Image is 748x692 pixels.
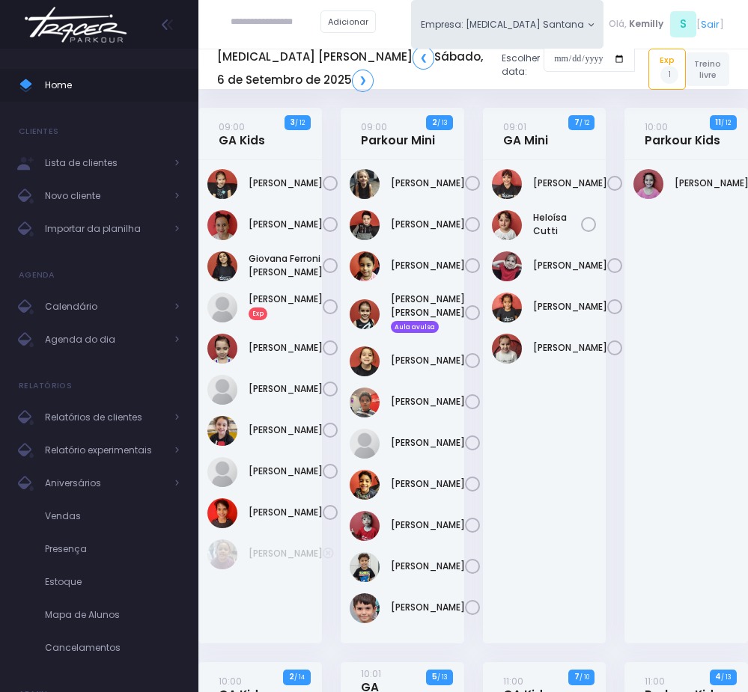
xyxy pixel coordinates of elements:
[289,671,294,682] strong: 2
[45,219,165,239] span: Importar da planilha
[291,117,295,128] strong: 3
[45,297,165,316] span: Calendário
[207,375,237,405] img: Laís Bacini Amorim
[391,259,465,272] a: [PERSON_NAME]
[533,177,607,190] a: [PERSON_NAME]
[432,117,437,128] strong: 2
[533,259,607,272] a: [PERSON_NAME]
[391,436,465,450] a: [PERSON_NAME]
[609,17,627,31] span: Olá,
[207,457,237,487] img: Manuela Quintilio Gonçalves Silva
[219,120,265,147] a: 09:00GA Kids
[45,330,165,349] span: Agenda do dia
[503,675,523,688] small: 11:00
[492,251,522,281] img: Laís Silva de Mendonça
[45,153,165,173] span: Lista de clientes
[19,117,58,147] h4: Clientes
[352,70,374,92] a: ❯
[217,46,490,91] h5: [MEDICAL_DATA] [PERSON_NAME] Sábado, 6 de Setembro de 2025
[432,671,437,682] strong: 5
[503,120,526,133] small: 09:01
[45,474,165,493] span: Aniversários
[207,293,237,322] img: Helena Guedes Mendonça
[391,395,465,408] a: [PERSON_NAME]
[19,371,72,401] h4: Relatórios
[207,169,237,199] img: Alice Silva de Mendonça
[645,675,665,688] small: 11:00
[533,341,607,355] a: [PERSON_NAME]
[350,210,380,240] img: Benicio Domingos Barbosa
[721,673,731,682] small: / 13
[603,9,729,40] div: [ ]
[249,423,323,437] a: [PERSON_NAME]
[207,416,237,446] img: Lívia Fontoura Machado Liberal
[391,601,465,614] a: [PERSON_NAME]
[391,218,465,231] a: [PERSON_NAME]
[629,17,663,31] span: Kemilly
[249,307,267,319] span: Exp
[45,186,165,206] span: Novo cliente
[350,511,380,541] img: Miguel Antunes Castilho
[249,547,323,560] a: [PERSON_NAME]
[391,177,465,190] a: [PERSON_NAME]
[249,341,323,355] a: [PERSON_NAME]
[633,169,663,199] img: Isabella Palma Reis
[207,498,237,528] img: Maria Luísa Pazeti
[45,572,180,592] span: Estoque
[437,118,447,127] small: / 13
[361,120,435,147] a: 09:00Parkour Mini
[645,120,668,133] small: 10:00
[715,117,721,128] strong: 11
[391,293,465,333] a: [PERSON_NAME] [PERSON_NAME] Aula avulsa
[437,673,447,682] small: / 13
[350,346,380,376] img: Laís de Moraes Salgado
[350,470,380,500] img: Léo Sass Lopes
[295,118,305,127] small: / 12
[350,299,380,329] img: Julia Lourenço Menocci Fernandes
[580,118,589,127] small: / 12
[391,354,465,367] a: [PERSON_NAME]
[391,321,439,333] span: Aula avulsa
[45,441,165,460] span: Relatório experimentais
[207,251,237,281] img: Giovana Ferroni Gimenes de Almeida
[45,506,180,526] span: Vendas
[645,120,720,147] a: 10:00Parkour Kids
[249,382,323,396] a: [PERSON_NAME]
[492,210,522,240] img: Heloísa Cutti Iagalo
[492,293,522,322] img: Manuela Teixeira Isique
[19,260,55,290] h4: Agenda
[721,118,731,127] small: / 12
[294,673,305,682] small: / 14
[45,539,180,559] span: Presença
[660,66,678,84] span: 1
[574,117,580,128] strong: 7
[533,300,607,313] a: [PERSON_NAME]
[219,120,245,133] small: 09:00
[249,506,323,519] a: [PERSON_NAME]
[207,334,237,364] img: LAURA ORTIZ CAMPOS VIEIRA
[249,252,323,279] a: Giovana Ferroni [PERSON_NAME]
[361,120,387,133] small: 09:00
[533,211,582,238] a: Heloísa Cutti
[45,76,180,95] span: Home
[207,210,237,240] img: Ana Clara Rufino
[492,169,522,199] img: Diana ferreira dos santos
[686,52,729,86] a: Treino livre
[207,539,237,569] img: Ana Clara Vicalvi DOliveira Lima
[580,673,589,682] small: / 10
[350,552,380,582] img: Pedro Pereira Tercarioli
[503,120,548,147] a: 09:01GA Mini
[249,293,323,319] a: [PERSON_NAME]Exp
[413,46,434,69] a: ❮
[391,477,465,491] a: [PERSON_NAME]
[701,17,720,31] a: Sair
[574,671,580,682] strong: 7
[249,177,323,190] a: [PERSON_NAME]
[219,675,242,688] small: 10:00
[350,429,380,459] img: Lucas Marques
[350,169,380,199] img: Arthur Amancio Baldasso
[249,218,323,231] a: [PERSON_NAME]
[45,638,180,658] span: Cancelamentos
[320,10,376,33] a: Adicionar
[350,388,380,417] img: Levi Teofilo de Almeida Neto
